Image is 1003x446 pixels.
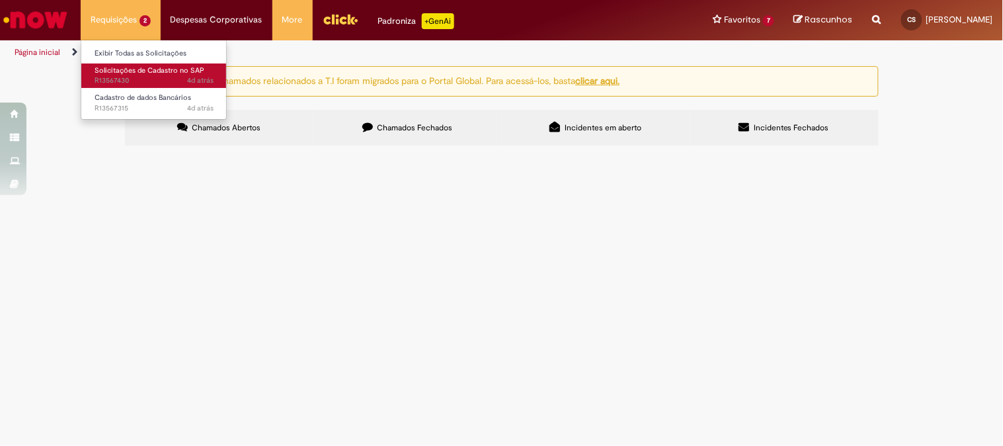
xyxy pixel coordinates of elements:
span: 4d atrás [187,75,214,85]
span: Incidentes em aberto [565,122,641,133]
span: Despesas Corporativas [171,13,262,26]
p: +GenAi [422,13,454,29]
ul: Trilhas de página [10,40,659,65]
a: Exibir Todas as Solicitações [81,46,227,61]
ng-bind-html: Atenção: alguns chamados relacionados a T.I foram migrados para o Portal Global. Para acessá-los,... [151,75,620,87]
span: 2 [140,15,151,26]
span: Requisições [91,13,137,26]
img: ServiceNow [1,7,69,33]
span: [PERSON_NAME] [926,14,993,25]
span: Chamados Fechados [377,122,452,133]
a: Aberto R13567315 : Cadastro de dados Bancários [81,91,227,115]
span: Chamados Abertos [192,122,261,133]
ul: Requisições [81,40,227,120]
span: R13567315 [95,103,214,114]
span: 4d atrás [187,103,214,113]
span: R13567430 [95,75,214,86]
span: Favoritos [724,13,760,26]
span: More [282,13,303,26]
span: CS [908,15,916,24]
a: Página inicial [15,47,60,58]
span: 7 [763,15,774,26]
span: Solicitações de Cadastro no SAP [95,66,204,75]
a: Rascunhos [794,14,853,26]
img: click_logo_yellow_360x200.png [323,9,358,29]
div: Padroniza [378,13,454,29]
a: Aberto R13567430 : Solicitações de Cadastro no SAP [81,64,227,88]
span: Incidentes Fechados [754,122,829,133]
span: Cadastro de dados Bancários [95,93,191,103]
time: 25/09/2025 15:39:26 [187,75,214,85]
a: clicar aqui. [576,75,620,87]
span: Rascunhos [805,13,853,26]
